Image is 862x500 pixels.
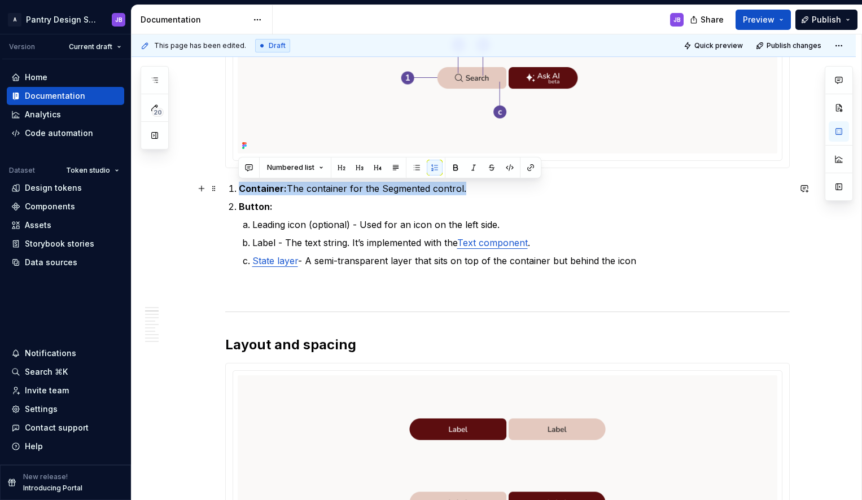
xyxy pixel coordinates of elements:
[7,216,124,234] a: Assets
[25,109,61,120] div: Analytics
[673,15,681,24] div: JB
[7,344,124,362] button: Notifications
[252,254,790,267] p: - A semi-transparent layer that sits on top of the container but behind the icon
[23,472,68,481] p: New release!
[7,437,124,455] button: Help
[69,42,112,51] span: Current draft
[9,42,35,51] div: Version
[8,13,21,27] div: A
[25,238,94,249] div: Storybook stories
[7,68,124,86] a: Home
[25,257,77,268] div: Data sources
[812,14,841,25] span: Publish
[25,220,51,231] div: Assets
[26,14,98,25] div: Pantry Design System
[152,108,164,117] span: 20
[25,441,43,452] div: Help
[7,363,124,381] button: Search ⌘K
[225,336,790,354] h2: Layout and spacing
[743,14,775,25] span: Preview
[680,38,748,54] button: Quick preview
[252,218,790,231] p: Leading icon (optional) - Used for an icon on the left side.
[7,106,124,124] a: Analytics
[7,87,124,105] a: Documentation
[7,253,124,271] a: Data sources
[269,41,286,50] span: Draft
[25,385,69,396] div: Invite team
[25,403,58,415] div: Settings
[23,484,82,493] p: Introducing Portal
[25,348,76,359] div: Notifications
[701,14,724,25] span: Share
[694,41,743,50] span: Quick preview
[239,182,790,195] p: The container for the Segmented control.
[25,72,47,83] div: Home
[9,166,35,175] div: Dataset
[684,10,731,30] button: Share
[795,10,857,30] button: Publish
[25,366,68,378] div: Search ⌘K
[7,235,124,253] a: Storybook stories
[752,38,826,54] button: Publish changes
[7,400,124,418] a: Settings
[25,201,75,212] div: Components
[252,236,790,249] p: Label - The text string. It’s implemented with the .
[25,128,93,139] div: Code automation
[61,163,124,178] button: Token studio
[25,90,85,102] div: Documentation
[154,41,246,50] span: This page has been edited.
[252,255,298,266] a: State layer
[457,237,528,248] a: Text component
[239,183,287,194] strong: Container:
[141,14,247,25] div: Documentation
[7,179,124,197] a: Design tokens
[7,198,124,216] a: Components
[66,166,110,175] span: Token studio
[239,201,273,212] strong: Button:
[115,15,122,24] div: JB
[7,381,124,400] a: Invite team
[7,124,124,142] a: Code automation
[736,10,791,30] button: Preview
[25,182,82,194] div: Design tokens
[2,7,129,32] button: APantry Design SystemJB
[25,422,89,433] div: Contact support
[767,41,821,50] span: Publish changes
[64,39,126,55] button: Current draft
[7,419,124,437] button: Contact support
